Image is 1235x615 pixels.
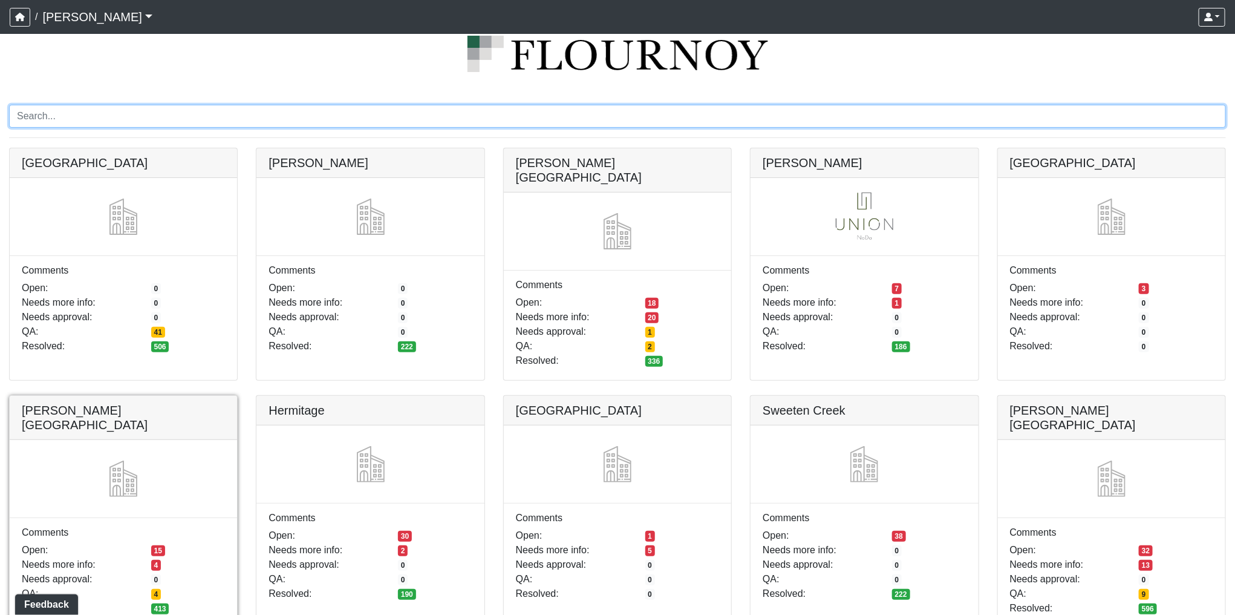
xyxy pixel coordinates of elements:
[9,105,1226,128] input: Search
[9,591,80,615] iframe: Ybug feedback widget
[30,5,42,29] span: /
[9,36,1226,72] img: logo
[42,5,152,29] a: [PERSON_NAME]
